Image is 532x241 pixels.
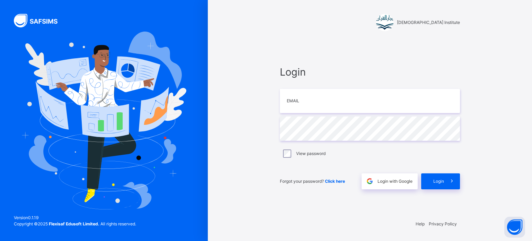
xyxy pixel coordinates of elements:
[504,217,525,238] button: Open asap
[280,179,345,184] span: Forgot your password?
[14,215,136,221] span: Version 0.1.19
[21,32,186,209] img: Hero Image
[280,64,460,79] span: Login
[14,221,136,226] span: Copyright © 2025 All rights reserved.
[366,177,374,185] img: google.396cfc9801f0270233282035f929180a.svg
[296,150,326,157] label: View password
[49,221,99,226] strong: Flexisaf Edusoft Limited.
[433,178,444,184] span: Login
[325,179,345,184] a: Click here
[378,178,413,184] span: Login with Google
[14,14,66,27] img: SAFSIMS Logo
[416,221,425,226] a: Help
[397,19,460,26] span: [DEMOGRAPHIC_DATA] Institute
[429,221,457,226] a: Privacy Policy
